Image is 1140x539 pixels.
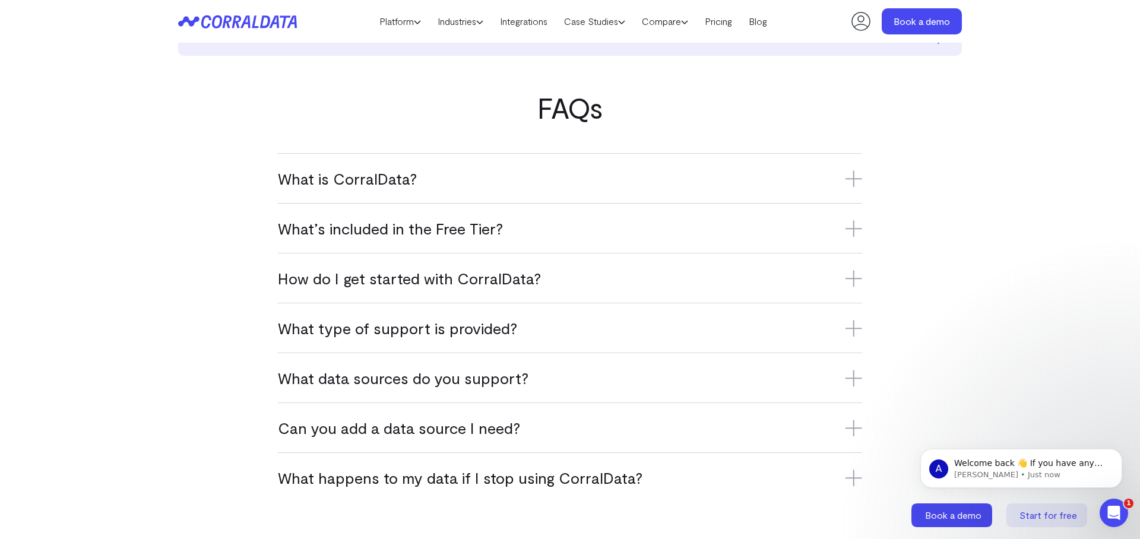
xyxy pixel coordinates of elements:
h3: What data sources do you support? [278,368,862,388]
iframe: Intercom notifications message [902,424,1140,507]
h3: What is CorralData? [278,169,862,188]
a: Industries [429,12,492,30]
a: Book a demo [911,503,995,527]
h3: What type of support is provided? [278,318,862,338]
a: Compare [634,12,696,30]
a: Book a demo [882,8,962,34]
span: Start for free [1019,509,1077,521]
h3: What happens to my data if I stop using CorralData? [278,468,862,487]
a: Start for free [1006,503,1090,527]
h3: What’s included in the Free Tier? [278,218,862,238]
a: Blog [740,12,775,30]
a: Pricing [696,12,740,30]
h3: Can you add a data source I need? [278,418,862,437]
a: Platform [371,12,429,30]
span: Book a demo [925,509,981,521]
iframe: Intercom live chat [1100,499,1128,527]
h3: How do I get started with CorralData? [278,268,862,288]
h2: FAQs [178,91,962,123]
a: Integrations [492,12,556,30]
span: 1 [1124,499,1133,508]
a: Case Studies [556,12,634,30]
